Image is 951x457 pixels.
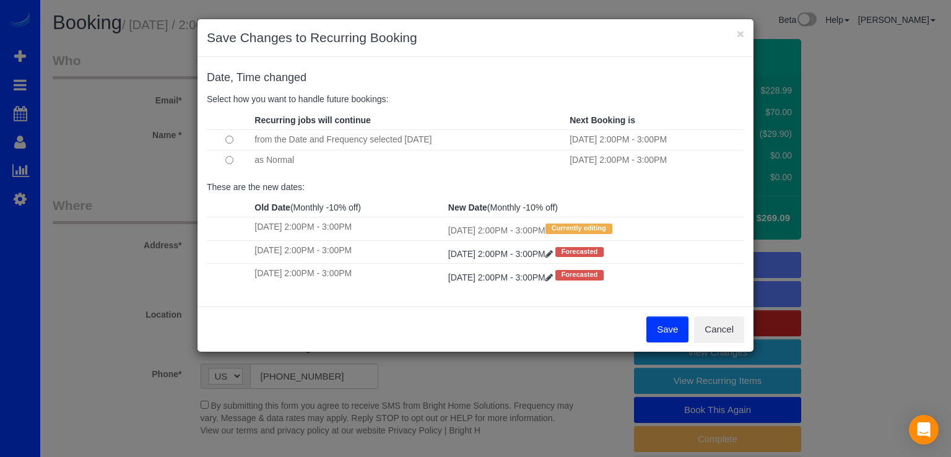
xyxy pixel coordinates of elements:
td: [DATE] 2:00PM - 3:00PM [445,217,744,240]
td: as Normal [251,150,567,170]
a: [DATE] 2:00PM - 3:00PM [448,249,555,259]
span: Forecasted [555,247,604,257]
td: [DATE] 2:00PM - 3:00PM [567,129,744,150]
button: Save [646,316,688,342]
button: × [737,27,744,40]
strong: New Date [448,202,487,212]
strong: Recurring jobs will continue [254,115,370,125]
span: Currently editing [545,224,612,233]
td: [DATE] 2:00PM - 3:00PM [567,150,744,170]
div: Open Intercom Messenger [909,415,939,445]
h3: Save Changes to Recurring Booking [207,28,744,47]
strong: Next Booking is [570,115,635,125]
th: (Monthly -10% off) [445,198,744,217]
td: from the Date and Frequency selected [DATE] [251,129,567,150]
span: Forecasted [555,270,604,280]
span: Date, Time [207,71,261,84]
td: [DATE] 2:00PM - 3:00PM [251,217,445,240]
p: These are the new dates: [207,181,744,193]
th: (Monthly -10% off) [251,198,445,217]
a: [DATE] 2:00PM - 3:00PM [448,272,555,282]
strong: Old Date [254,202,290,212]
button: Cancel [694,316,744,342]
p: Select how you want to handle future bookings: [207,93,744,105]
h4: changed [207,72,744,84]
td: [DATE] 2:00PM - 3:00PM [251,240,445,263]
td: [DATE] 2:00PM - 3:00PM [251,264,445,287]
